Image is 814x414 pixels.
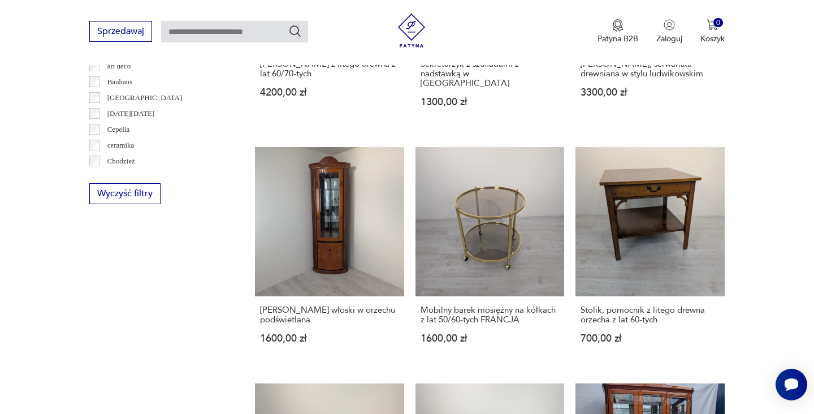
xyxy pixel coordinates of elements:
p: Zaloguj [656,33,682,44]
p: [DATE][DATE] [107,107,155,120]
p: 700,00 zł [581,334,719,343]
p: 4200,00 zł [260,88,399,97]
a: Mobilny barek mosiężny na kółkach z lat 50/60-tych FRANCJAMobilny barek mosiężny na kółkach z lat... [415,147,564,365]
h3: Sekretarzyk z szufladami z nadstawką w [GEOGRAPHIC_DATA] [421,59,559,88]
p: Patyna B2B [597,33,638,44]
a: Stolik, pomocnik z litego drewna orzecha z lat 60-tychStolik, pomocnik z litego drewna orzecha z ... [575,147,724,365]
a: Sprzedawaj [89,28,152,36]
p: Bauhaus [107,76,133,88]
img: Ikona koszyka [707,19,718,31]
p: Chodzież [107,155,135,167]
iframe: Smartsupp widget button [776,369,807,400]
button: 0Koszyk [700,19,725,44]
p: [GEOGRAPHIC_DATA] [107,92,183,104]
button: Wyczyść filtry [89,183,161,204]
p: Cepelia [107,123,130,136]
div: 0 [713,18,723,28]
h3: [PERSON_NAME] z litego drewna z lat 60/70-tych [260,59,399,79]
p: ceramika [107,139,135,152]
img: Ikonka użytkownika [664,19,675,31]
h3: [PERSON_NAME], serwantka drewniana w stylu ludwikowskim [581,59,719,79]
button: Szukaj [288,24,302,38]
button: Patyna B2B [597,19,638,44]
p: 1300,00 zł [421,97,559,107]
button: Zaloguj [656,19,682,44]
p: 1600,00 zł [260,334,399,343]
a: Witryna narożna włoski w orzechu podświetlana[PERSON_NAME] włoski w orzechu podświetlana1600,00 zł [255,147,404,365]
p: 3300,00 zł [581,88,719,97]
p: art deco [107,60,131,72]
h3: [PERSON_NAME] włoski w orzechu podświetlana [260,305,399,325]
h3: Mobilny barek mosiężny na kółkach z lat 50/60-tych FRANCJA [421,305,559,325]
button: Sprzedawaj [89,21,152,42]
h3: Stolik, pomocnik z litego drewna orzecha z lat 60-tych [581,305,719,325]
a: Ikona medaluPatyna B2B [597,19,638,44]
p: Ćmielów [107,171,135,183]
img: Patyna - sklep z meblami i dekoracjami vintage [395,14,428,48]
p: 1600,00 zł [421,334,559,343]
img: Ikona medalu [612,19,624,32]
p: Koszyk [700,33,725,44]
